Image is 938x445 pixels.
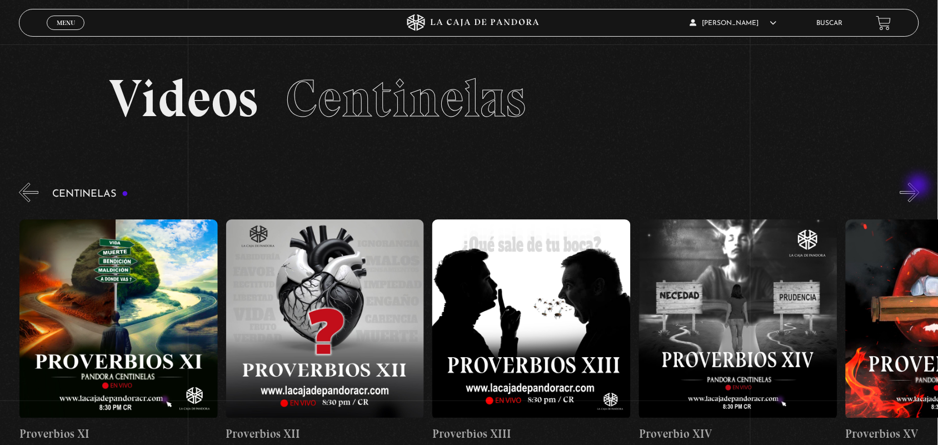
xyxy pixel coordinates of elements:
h4: Proverbios XIII [432,425,631,443]
span: [PERSON_NAME] [690,20,777,27]
a: Buscar [817,20,843,27]
h4: Proverbios XI [19,425,218,443]
h4: Proverbios XII [226,425,425,443]
span: Centinelas [286,67,526,130]
h4: Proverbio XIV [639,425,837,443]
span: Menu [57,19,75,26]
button: Previous [19,183,38,202]
span: Cerrar [53,29,79,37]
a: View your shopping cart [876,16,891,31]
h2: Videos [109,72,829,125]
h3: Centinelas [52,189,128,199]
button: Next [900,183,920,202]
